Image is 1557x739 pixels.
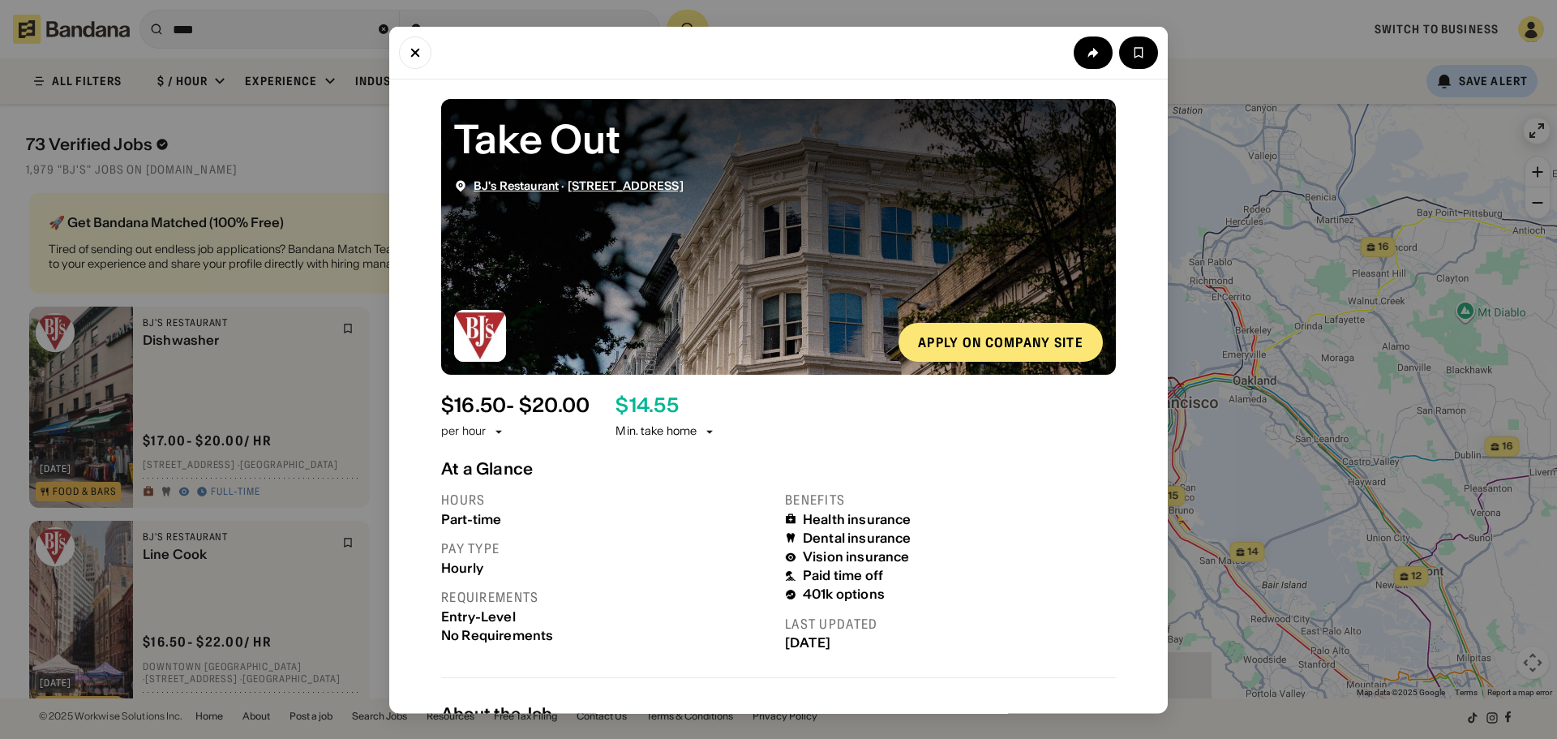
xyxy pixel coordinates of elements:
div: Vision insurance [803,549,910,565]
div: About the Job [441,703,1116,723]
div: Hours [441,491,772,508]
div: [DATE] [785,635,1116,651]
div: · [474,178,684,192]
div: Part-time [441,511,772,526]
div: Apply on company site [918,335,1083,348]
div: Health insurance [803,511,911,526]
div: $ 14.55 [616,393,678,417]
span: [STREET_ADDRESS] [568,178,684,192]
div: Hourly [441,560,772,575]
div: Requirements [441,588,772,605]
div: per hour [441,423,486,440]
button: Close [399,36,431,68]
div: Min. take home [616,423,716,440]
div: At a Glance [441,458,1116,478]
span: BJ's Restaurant [474,178,559,192]
div: Paid time off [803,568,883,583]
div: Pay type [441,539,772,556]
div: Take Out [454,111,1103,165]
div: 401k options [803,586,885,602]
div: Benefits [785,491,1116,508]
img: BJ's Restaurant logo [454,309,506,361]
div: Dental insurance [803,530,911,545]
div: No Requirements [441,627,772,642]
div: $ 16.50 - $20.00 [441,393,590,417]
div: Entry-Level [441,608,772,624]
div: Last updated [785,615,1116,632]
